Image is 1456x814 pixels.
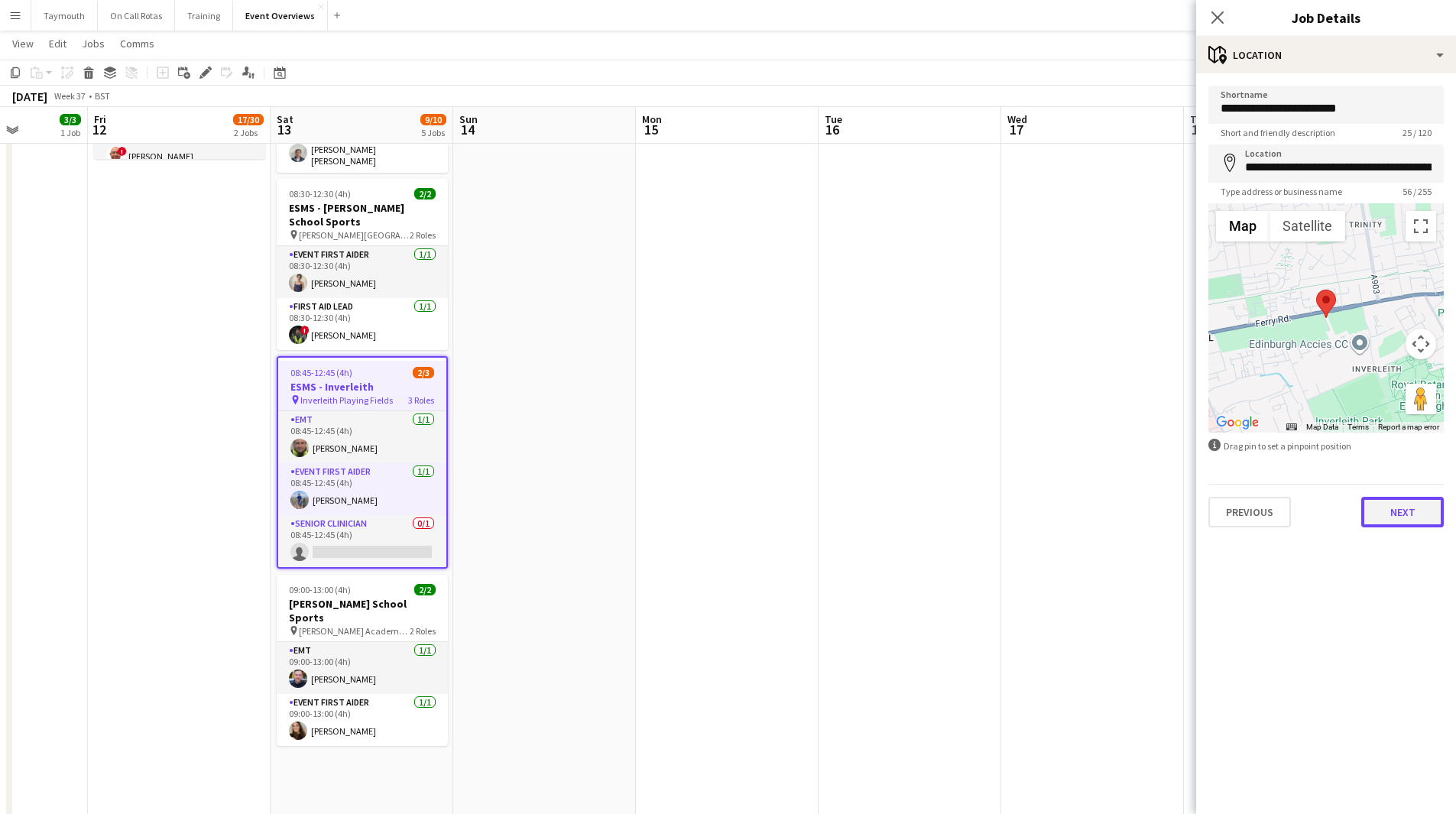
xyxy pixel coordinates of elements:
span: 08:30-12:30 (4h) [289,188,351,199]
span: ! [300,326,310,335]
app-job-card: 08:45-12:45 (4h)2/3ESMS - Inverleith Inverleith Playing Fields3 RolesEMT1/108:45-12:45 (4h)[PERSO... [277,356,448,569]
app-card-role: Senior Clinician0/108:45-12:45 (4h) [278,515,446,567]
span: Mon [642,112,662,126]
button: Show street map [1216,211,1270,242]
app-card-role: EMT1/109:00-13:00 (4h)[PERSON_NAME] [277,642,448,694]
div: 5 Jobs [421,127,446,138]
a: Terms (opens in new tab) [1347,423,1369,431]
span: 18 [1188,121,1209,138]
span: 17/30 [233,114,264,125]
span: Thu [1190,112,1209,126]
span: [PERSON_NAME] Academy Playing Fields [299,625,410,637]
button: Taymouth [31,1,98,31]
div: [DATE] [12,89,47,104]
span: View [12,37,34,50]
button: Show satellite imagery [1270,211,1345,242]
span: 3 Roles [408,394,434,406]
span: Jobs [82,37,105,50]
span: 16 [822,121,842,138]
a: Edit [43,34,73,54]
span: Fri [94,112,106,126]
span: ! [118,147,127,156]
span: 25 / 120 [1390,127,1444,138]
span: 15 [640,121,662,138]
img: Google [1212,413,1263,433]
button: Map camera controls [1406,329,1436,359]
span: Inverleith Playing Fields [300,394,393,406]
button: Next [1361,497,1444,527]
button: Training [175,1,233,31]
span: [PERSON_NAME][GEOGRAPHIC_DATA] [299,229,410,241]
app-card-role: Event First Aider1/108:15-12:15 (4h)[PERSON_NAME] [PERSON_NAME] [277,116,448,173]
a: Jobs [76,34,111,54]
span: Sun [459,112,478,126]
div: Location [1196,37,1456,73]
span: 56 / 255 [1390,186,1444,197]
span: Sat [277,112,293,126]
span: 14 [457,121,478,138]
span: 2 Roles [410,229,436,241]
span: Type address or business name [1208,186,1354,197]
button: Previous [1208,497,1291,527]
div: Drag pin to set a pinpoint position [1208,439,1444,453]
span: Week 37 [50,90,89,102]
div: 2 Jobs [234,127,263,138]
span: 2/2 [414,188,436,199]
span: Edit [49,37,66,50]
a: Open this area in Google Maps (opens a new window) [1212,413,1263,433]
h3: ESMS - Inverleith [278,380,446,394]
app-card-role: Event First Aider1/108:30-12:30 (4h)[PERSON_NAME] [277,246,448,298]
span: Wed [1007,112,1027,126]
button: Map Data [1306,422,1338,433]
span: 3/3 [60,114,81,125]
span: 13 [274,121,293,138]
h3: [PERSON_NAME] School Sports [277,597,448,624]
span: 12 [92,121,106,138]
a: View [6,34,40,54]
span: 08:45-12:45 (4h) [290,367,352,378]
span: 2/2 [414,584,436,595]
span: 9/10 [420,114,446,125]
button: Keyboard shortcuts [1286,422,1297,433]
app-card-role: Event First Aider1/109:00-13:00 (4h)[PERSON_NAME] [277,694,448,746]
button: On Call Rotas [98,1,175,31]
span: 2/3 [413,367,434,378]
button: Drag Pegman onto the map to open Street View [1406,384,1436,414]
button: Event Overviews [233,1,328,31]
a: Comms [114,34,161,54]
app-job-card: 09:00-13:00 (4h)2/2[PERSON_NAME] School Sports [PERSON_NAME] Academy Playing Fields2 RolesEMT1/10... [277,575,448,746]
div: BST [95,90,110,102]
h3: Job Details [1196,8,1456,28]
a: Report a map error [1378,423,1439,431]
app-job-card: 08:30-12:30 (4h)2/2ESMS - [PERSON_NAME] School Sports [PERSON_NAME][GEOGRAPHIC_DATA]2 RolesEvent ... [277,179,448,350]
span: Tue [825,112,842,126]
app-card-role: First Aid Lead1/108:30-12:30 (4h)![PERSON_NAME] [277,298,448,350]
span: Short and friendly description [1208,127,1347,138]
div: 1 Job [60,127,80,138]
span: 2 Roles [410,625,436,637]
app-card-role: Event First Aider1/108:45-12:45 (4h)[PERSON_NAME] [278,463,446,515]
span: 17 [1005,121,1027,138]
button: Toggle fullscreen view [1406,211,1436,242]
h3: ESMS - [PERSON_NAME] School Sports [277,201,448,229]
app-card-role: EMT1/108:45-12:45 (4h)[PERSON_NAME] [278,411,446,463]
span: Comms [120,37,154,50]
span: 09:00-13:00 (4h) [289,584,351,595]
